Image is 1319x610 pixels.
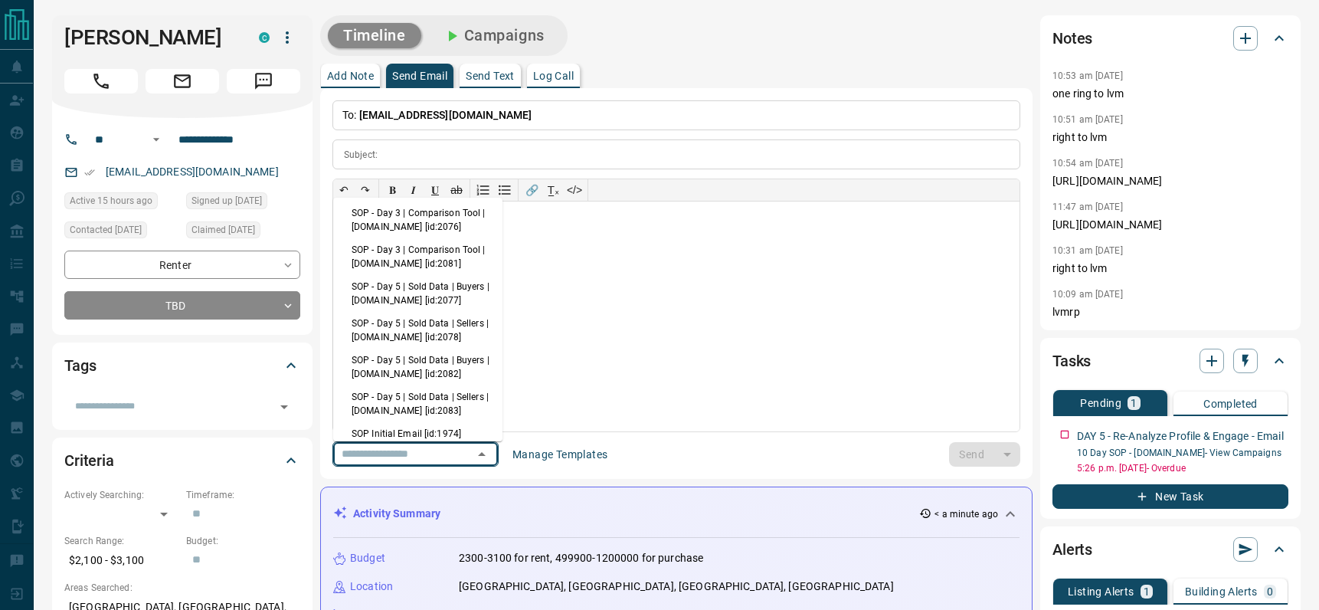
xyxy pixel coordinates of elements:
span: Active 15 hours ago [70,193,152,208]
div: Sun Aug 03 2025 [186,192,300,214]
p: right to lvm [1052,261,1288,277]
button: T̲ₓ [542,179,564,201]
button: </> [564,179,585,201]
li: SOP - Day 5 | Sold Data | Buyers | [DOMAIN_NAME] [id:2077] [333,275,502,312]
span: [EMAIL_ADDRESS][DOMAIN_NAME] [359,109,532,121]
p: Budget: [186,534,300,548]
p: < a minute ago [934,507,998,521]
p: 10:09 am [DATE] [1052,289,1123,300]
p: [URL][DOMAIN_NAME] [1052,217,1288,233]
p: Pending [1080,398,1121,408]
span: Claimed [DATE] [191,222,255,238]
li: SOP - Day 5 | Sold Data | Buyers | [DOMAIN_NAME] [id:2082] [333,349,502,385]
button: ↷ [355,179,376,201]
li: SOP - Day 3 | Comparison Tool | [DOMAIN_NAME] [id:2081] [333,238,502,275]
div: Notes [1052,20,1288,57]
div: Alerts [1052,531,1288,568]
h2: Notes [1052,26,1092,51]
div: TBD [64,291,300,320]
span: Signed up [DATE] [191,193,262,208]
p: Listing Alerts [1068,586,1134,597]
button: Timeline [328,23,421,48]
p: 10:51 am [DATE] [1052,114,1123,125]
p: Location [350,579,393,595]
h2: Criteria [64,448,114,473]
p: [URL][DOMAIN_NAME] [1052,173,1288,189]
p: right to lvm [1052,130,1288,146]
button: New Task [1052,484,1288,509]
button: Campaigns [427,23,560,48]
p: 10:54 am [DATE] [1052,158,1123,169]
li: SOP - Day 5 | Sold Data | Sellers | [DOMAIN_NAME] [id:2083] [333,385,502,422]
p: 2300-3100 for rent, 499900-1200000 for purchase [459,550,703,566]
button: Bullet list [494,179,515,201]
p: Building Alerts [1185,586,1258,597]
span: Call [64,69,138,93]
p: Actively Searching: [64,488,178,502]
div: Renter [64,251,300,279]
span: Email [146,69,219,93]
p: Search Range: [64,534,178,548]
button: 𝑰 [403,179,424,201]
p: Add Note [327,71,374,81]
p: Budget [350,550,385,566]
div: Sun Aug 17 2025 [64,192,178,214]
div: Tags [64,347,300,384]
p: Log Call [533,71,574,81]
button: Manage Templates [503,442,617,467]
div: Mon Aug 04 2025 [186,221,300,243]
h2: Tags [64,353,96,378]
span: 𝐔 [431,184,439,196]
button: Open [147,130,165,149]
p: 5:26 p.m. [DATE] - Overdue [1077,461,1288,475]
p: Activity Summary [353,506,440,522]
a: 10 Day SOP - [DOMAIN_NAME]- View Campaigns [1077,448,1281,458]
p: [GEOGRAPHIC_DATA], [GEOGRAPHIC_DATA], [GEOGRAPHIC_DATA], [GEOGRAPHIC_DATA] [459,579,894,595]
p: 1 [1144,586,1150,597]
li: SOP Initial Email [id:1974] [333,422,502,445]
p: Areas Searched: [64,581,300,595]
p: Send Text [466,71,515,81]
p: DAY 5 - Re-Analyze Profile & Engage - Email [1077,428,1284,444]
button: 𝐔 [424,179,446,201]
div: Activity Summary< a minute ago [333,500,1020,528]
div: Tue Aug 12 2025 [64,221,178,243]
button: Open [273,396,295,418]
svg: Email Verified [84,167,95,178]
a: [EMAIL_ADDRESS][DOMAIN_NAME] [106,166,279,178]
p: To: [332,100,1020,130]
p: lvmrp [1052,304,1288,320]
p: 11:47 am [DATE] [1052,202,1123,212]
button: ↶ [333,179,355,201]
div: condos.ca [259,32,270,43]
p: 0 [1267,586,1273,597]
p: Timeframe: [186,488,300,502]
button: Close [471,444,493,465]
div: split button [949,442,1020,467]
button: Numbered list [473,179,494,201]
p: Send Email [392,71,447,81]
span: Message [227,69,300,93]
p: $2,100 - $3,100 [64,548,178,573]
h2: Tasks [1052,349,1091,373]
span: Contacted [DATE] [70,222,142,238]
p: 10:53 am [DATE] [1052,71,1123,81]
p: 1 [1131,398,1137,408]
s: ab [450,184,463,196]
p: 10:31 am [DATE] [1052,245,1123,256]
div: Criteria [64,442,300,479]
div: Tasks [1052,343,1288,379]
h2: Alerts [1052,537,1092,562]
button: 𝐁 [381,179,403,201]
button: 🔗 [521,179,542,201]
h1: [PERSON_NAME] [64,25,236,50]
li: SOP - Day 5 | Sold Data | Sellers | [DOMAIN_NAME] [id:2078] [333,312,502,349]
p: Completed [1203,398,1258,409]
li: SOP - Day 3 | Comparison Tool | [DOMAIN_NAME] [id:2076] [333,202,502,238]
p: Subject: [344,148,378,162]
p: one ring to lvm [1052,86,1288,102]
button: ab [446,179,467,201]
